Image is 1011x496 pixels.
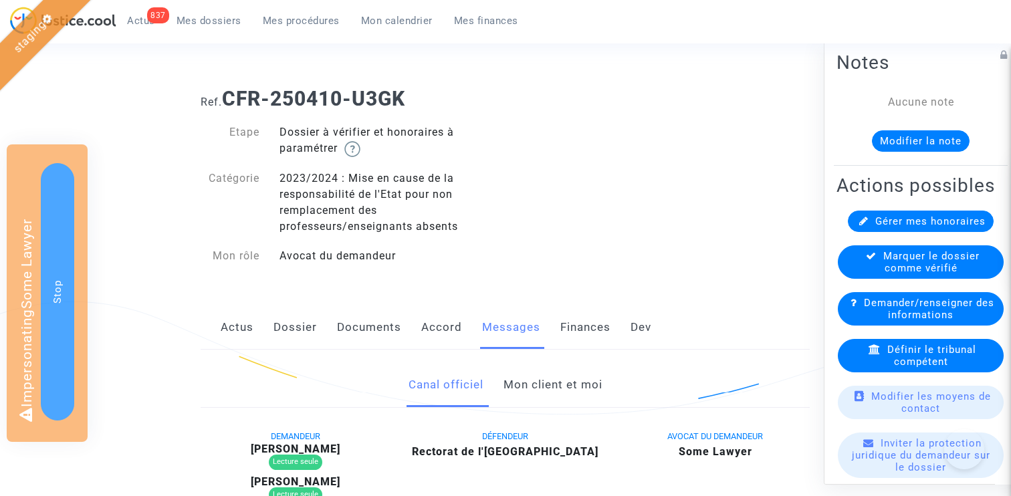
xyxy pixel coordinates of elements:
b: Rectorat de l'[GEOGRAPHIC_DATA] [412,445,598,458]
span: Demander/renseigner des informations [864,297,994,321]
a: Mon client et moi [503,363,602,407]
a: Mes finances [443,11,529,31]
span: Gérer mes honoraires [875,215,986,227]
a: staging [11,18,48,55]
div: 837 [147,7,169,23]
a: Finances [560,305,610,350]
span: Définir le tribunal compétent [887,344,976,368]
span: Ref. [201,96,222,108]
span: Marquer le dossier comme vérifié [883,250,980,274]
span: Mon calendrier [361,15,433,27]
div: Avocat du demandeur [269,248,505,264]
a: Mes procédures [252,11,350,31]
a: Mon calendrier [350,11,443,31]
span: Mes procédures [263,15,340,27]
a: Dev [631,305,651,350]
div: Mon rôle [191,248,269,264]
a: Mes dossiers [166,11,252,31]
a: Documents [337,305,401,350]
a: Accord [421,305,462,350]
iframe: Help Scout Beacon - Open [944,429,984,469]
span: AVOCAT DU DEMANDEUR [667,431,763,441]
div: Impersonating [7,144,88,442]
span: Modifier les moyens de contact [871,390,991,414]
a: Messages [482,305,540,350]
h2: Actions possibles [836,174,1005,197]
div: Dossier à vérifier et honoraires à paramétrer [269,124,505,157]
b: [PERSON_NAME] [251,475,340,488]
a: Dossier [273,305,317,350]
div: Aucune note [857,94,985,110]
div: Etape [191,124,269,157]
a: Canal officiel [409,363,483,407]
button: Modifier la note [872,130,970,152]
b: CFR-250410-U3GK [222,87,405,110]
b: [PERSON_NAME] [251,443,340,455]
span: Actus [127,15,155,27]
span: DÉFENDEUR [482,431,528,441]
span: Inviter la protection juridique du demandeur sur le dossier [852,437,990,473]
span: Mes finances [454,15,518,27]
div: 2023/2024 : Mise en cause de la responsabilité de l'Etat pour non remplacement des professeurs/en... [269,170,505,235]
button: Stop [41,163,74,420]
span: DEMANDEUR [271,431,320,441]
h2: Notes [836,51,1005,74]
div: Lecture seule [269,455,322,470]
span: Stop [51,280,64,303]
div: Catégorie [191,170,269,235]
img: jc-logo.svg [10,7,116,34]
a: 837Actus [116,11,166,31]
img: help.svg [344,141,360,157]
span: Mes dossiers [177,15,241,27]
a: Actus [221,305,253,350]
b: Some Lawyer [679,445,752,458]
